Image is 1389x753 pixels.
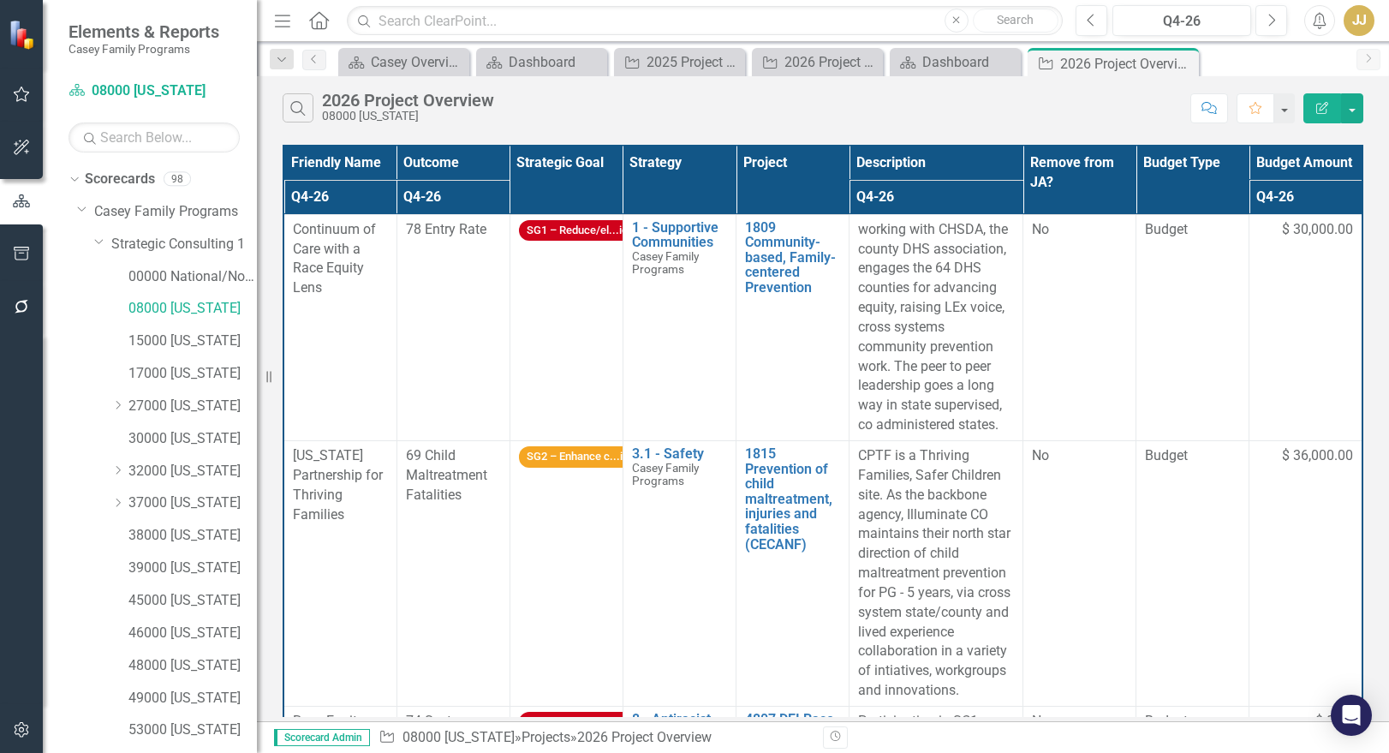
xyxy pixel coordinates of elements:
span: 78 Entry Rate [406,221,486,237]
span: $ 0.00 [1315,712,1353,732]
div: Open Intercom Messenger [1331,695,1372,736]
button: Q4-26 [1112,5,1251,36]
button: Search [973,9,1058,33]
a: 27000 [US_STATE] [128,397,257,416]
span: Search [997,13,1034,27]
a: 2026 Project Overview [756,51,879,73]
span: SG2 – Enhance c...ily [519,446,638,468]
a: 39000 [US_STATE] [128,559,257,578]
a: 49000 [US_STATE] [128,689,257,708]
span: Scorecard Admin [274,729,370,746]
a: Casey Overview [343,51,465,73]
span: No [1032,447,1049,463]
div: 08000 [US_STATE] [322,110,494,123]
button: JJ [1344,5,1374,36]
a: 37000 [US_STATE] [128,493,257,513]
input: Search Below... [69,123,240,152]
span: Budget [1145,712,1240,732]
div: 2025 Project Overview [647,51,741,73]
a: 08000 [US_STATE] [128,299,257,319]
a: Scorecards [85,170,155,189]
a: 15000 [US_STATE] [128,332,257,351]
td: Double-Click to Edit Right Click for Context Menu [623,440,736,706]
td: Double-Click to Edit [1136,440,1249,706]
td: Double-Click to Edit [1023,440,1136,706]
span: $ 30,000.00 [1282,220,1353,240]
td: Double-Click to Edit [849,440,1023,706]
a: 08000 [US_STATE] [69,81,240,101]
td: Double-Click to Edit Right Click for Context Menu [736,440,849,706]
a: 53000 [US_STATE] [128,720,257,740]
a: 48000 [US_STATE] [128,656,257,676]
td: Double-Click to Edit [510,440,623,706]
span: Budget [1145,446,1240,466]
a: Dashboard [894,51,1016,73]
div: 2026 Project Overview [577,729,712,745]
a: 08000 [US_STATE] [402,729,515,745]
a: 32000 [US_STATE] [128,462,257,481]
div: 2026 Project Overview [784,51,879,73]
td: Double-Click to Edit Right Click for Context Menu [736,214,849,440]
span: Casey Family Programs [632,461,699,487]
img: ClearPoint Strategy [9,20,39,50]
span: 74 Systems Reform [406,713,477,749]
a: Projects [522,729,570,745]
a: 3.1 - Safety [632,446,727,462]
span: $ 36,000.00 [1282,446,1353,466]
td: Double-Click to Edit [396,440,510,706]
p: Participation in SC1 collaborative [858,712,1014,751]
td: Double-Click to Edit [1136,214,1249,440]
div: 2026 Project Overview [322,91,494,110]
span: Continuum of Care with a Race Equity Lens [293,221,376,296]
a: 2025 Project Overview [618,51,741,73]
td: Double-Click to Edit [1249,214,1362,440]
span: No [1032,221,1049,237]
a: 17000 [US_STATE] [128,364,257,384]
div: 98 [164,172,191,187]
div: Q4-26 [1118,11,1245,32]
a: 30000 [US_STATE] [128,429,257,449]
span: No [1032,713,1049,729]
a: 1809 Community-based, Family-centered Prevention [745,220,840,296]
a: 00000 National/No Jurisdiction (SC1) [128,267,257,287]
span: [US_STATE] Partnership for Thriving Families [293,447,383,523]
p: working with CHSDA, the county DHS association, engages the 64 DHS counties for advancing equity,... [858,220,1014,435]
td: Double-Click to Edit [283,214,396,440]
td: Double-Click to Edit Right Click for Context Menu [623,214,736,440]
div: 2026 Project Overview [1060,53,1195,75]
a: Dashboard [480,51,603,73]
a: 46000 [US_STATE] [128,624,257,643]
input: Search ClearPoint... [347,6,1063,36]
div: Casey Overview [371,51,465,73]
td: Double-Click to Edit [1023,214,1136,440]
p: CPTF is a Thriving Families, Safer Children site. As the backbone agency, Illuminate CO maintains... [858,446,1014,701]
td: Double-Click to Edit [849,214,1023,440]
small: Casey Family Programs [69,42,219,56]
span: SG1 – Reduce/el...ion [519,712,641,733]
td: Double-Click to Edit [510,214,623,440]
span: Elements & Reports [69,21,219,42]
span: 69 Child Maltreatment Fatalities [406,447,487,503]
a: 45000 [US_STATE] [128,591,257,611]
a: 38000 [US_STATE] [128,526,257,546]
div: Dashboard [922,51,1016,73]
a: Casey Family Programs [94,202,257,222]
a: 1815 Prevention of child maltreatment, injuries and fatalities (CECANF) [745,446,840,552]
a: Strategic Consulting 1 [111,235,257,254]
td: Double-Click to Edit [1249,440,1362,706]
span: Budget [1145,220,1240,240]
a: 1 - Supportive Communities [632,220,727,250]
td: Double-Click to Edit [396,214,510,440]
div: » » [379,728,810,748]
td: Double-Click to Edit [283,440,396,706]
span: SG1 – Reduce/el...ion [519,220,641,242]
div: Dashboard [509,51,603,73]
span: Casey Family Programs [632,249,699,276]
